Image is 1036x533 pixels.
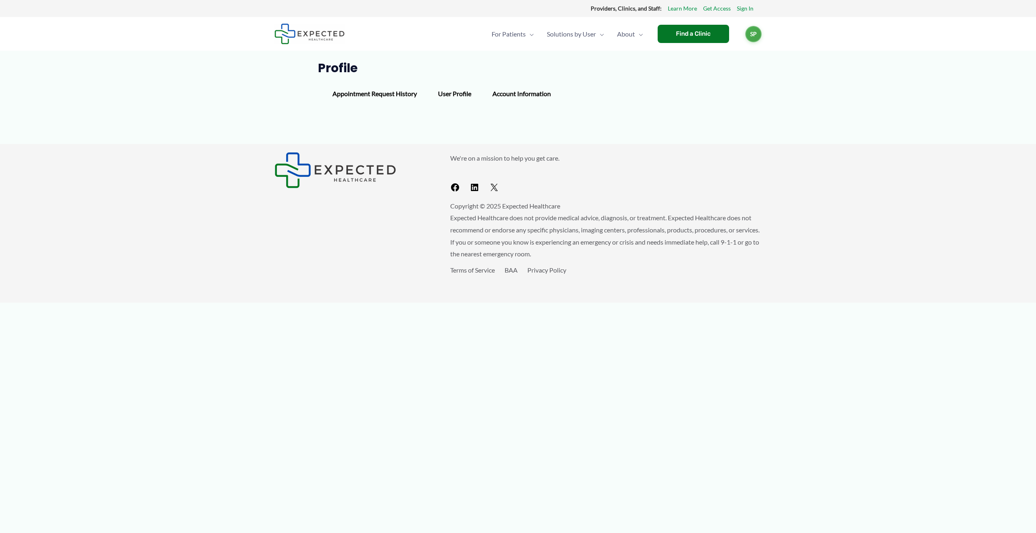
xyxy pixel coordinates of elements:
div: Appointment Request History [322,82,427,105]
a: For PatientsMenu Toggle [485,20,540,48]
span: Menu Toggle [596,20,604,48]
h1: Profile [318,61,719,75]
span: For Patients [492,20,526,48]
aside: Footer Widget 1 [274,152,430,188]
a: Privacy Policy [527,266,566,274]
nav: Primary Site Navigation [485,20,650,48]
p: We're on a mission to help you get care. [450,152,762,164]
a: AboutMenu Toggle [611,20,650,48]
a: Learn More [668,3,697,14]
span: About [617,20,635,48]
a: Get Access [703,3,731,14]
span: Menu Toggle [526,20,534,48]
span: Expected Healthcare does not provide medical advice, diagnosis, or treatment. Expected Healthcare... [450,214,760,258]
span: Menu Toggle [635,20,643,48]
img: Expected Healthcare Logo - side, dark font, small [274,24,345,44]
span: Solutions by User [547,20,596,48]
aside: Footer Widget 3 [450,264,762,294]
div: User Profile [427,82,482,105]
a: SP [745,26,762,42]
span: Copyright © 2025 Expected Healthcare [450,202,560,210]
a: Sign In [737,3,753,14]
a: Solutions by UserMenu Toggle [540,20,611,48]
strong: Providers, Clinics, and Staff: [591,5,662,12]
div: Account Information [482,82,561,105]
aside: Footer Widget 2 [450,152,762,196]
a: Terms of Service [450,266,495,274]
a: BAA [505,266,518,274]
img: Expected Healthcare Logo - side, dark font, small [274,152,396,188]
a: Find a Clinic [658,25,729,43]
